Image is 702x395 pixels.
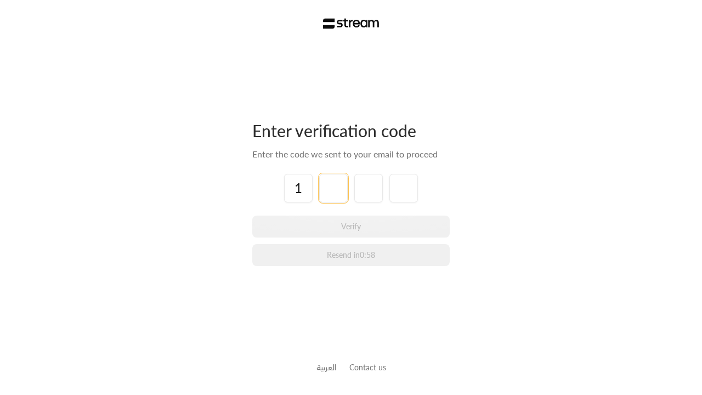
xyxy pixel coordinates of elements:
div: Enter verification code [252,120,450,141]
img: Stream Logo [323,18,380,29]
a: Contact us [349,363,386,372]
div: Enter the code we sent to your email to proceed [252,148,450,161]
button: Contact us [349,362,386,373]
a: العربية [316,357,336,377]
